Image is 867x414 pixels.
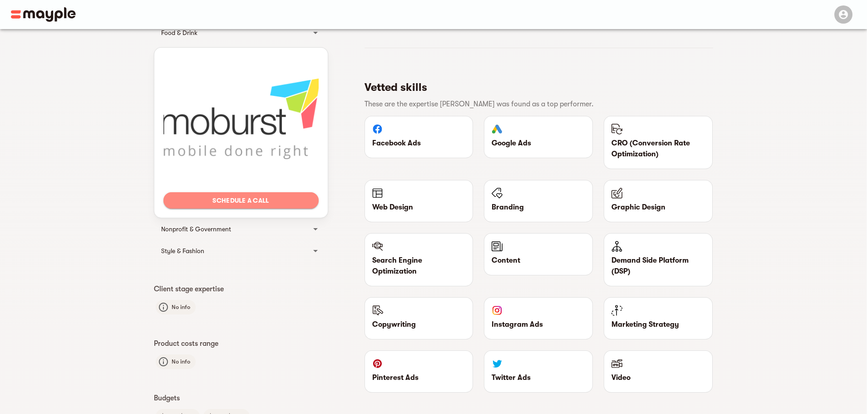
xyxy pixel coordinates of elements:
[492,202,585,213] p: Branding
[492,372,585,383] p: Twitter Ads
[171,195,311,206] span: Schedule a call
[365,80,706,95] h5: Vetted skills
[166,302,196,313] span: No info
[611,138,705,160] p: CRO (Conversion Rate Optimization)
[829,10,856,17] span: Menu
[372,138,466,149] p: Facebook Ads
[492,138,585,149] p: Google Ads
[611,255,705,277] p: Demand Side Platform (DSP)
[161,245,305,256] div: Style & Fashion
[611,319,705,330] p: Marketing Strategy
[154,22,328,44] div: Food & Drink
[163,192,319,209] button: Schedule a call
[372,319,466,330] p: Copywriting
[161,224,305,234] div: Nonprofit & Government
[11,7,76,22] img: Main logo
[365,99,706,110] p: These are the expertise [PERSON_NAME] was found as a top performer.
[372,255,466,277] p: Search Engine Optimization
[154,240,328,262] div: Style & Fashion
[154,218,328,240] div: Nonprofit & Government
[492,319,585,330] p: Instagram Ads
[154,338,328,349] p: Product costs range
[161,27,305,38] div: Food & Drink
[372,372,466,383] p: Pinterest Ads
[611,202,705,213] p: Graphic Design
[372,202,466,213] p: Web Design
[154,393,328,404] p: Budgets
[154,44,328,65] div: Finance
[611,372,705,383] p: Video
[492,255,585,266] p: Content
[166,356,196,367] span: No info
[154,284,328,294] p: Client stage expertise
